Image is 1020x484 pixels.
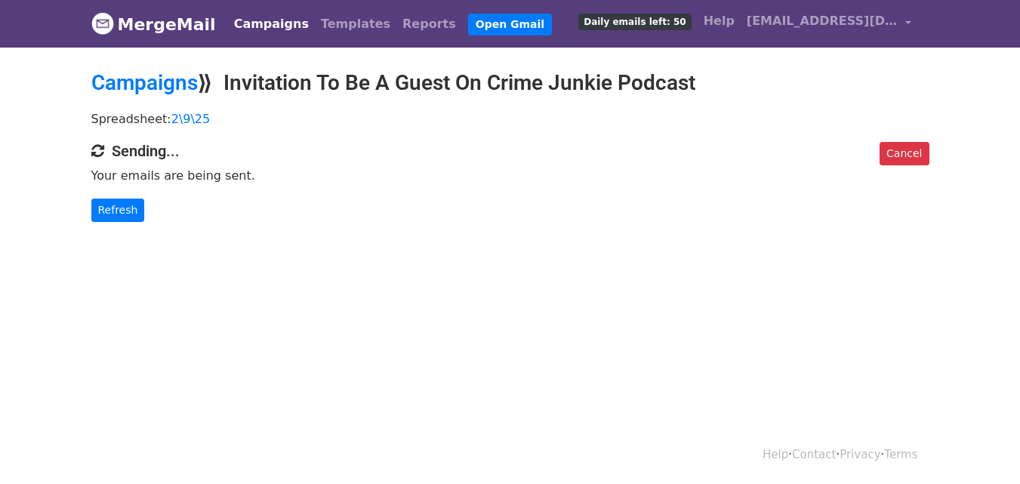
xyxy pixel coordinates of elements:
a: [EMAIL_ADDRESS][DOMAIN_NAME] [741,6,917,42]
a: 2\9\25 [171,112,211,126]
a: Help [698,6,741,36]
h4: Sending... [91,142,929,160]
a: Campaigns [228,9,315,39]
span: [EMAIL_ADDRESS][DOMAIN_NAME] [747,12,898,30]
a: Privacy [840,448,880,461]
a: MergeMail [91,8,216,40]
a: Reports [396,9,462,39]
img: MergeMail logo [91,12,114,35]
a: Contact [792,448,836,461]
a: Open Gmail [468,14,552,35]
p: Your emails are being sent. [91,168,929,183]
span: Daily emails left: 50 [578,14,691,30]
a: Refresh [91,199,145,222]
a: Cancel [880,142,929,165]
a: Help [763,448,788,461]
p: Spreadsheet: [91,111,929,127]
a: Templates [315,9,396,39]
a: Campaigns [91,70,198,95]
a: Daily emails left: 50 [572,6,697,36]
h2: ⟫ Invitation To Be A Guest On Crime Junkie Podcast [91,70,929,96]
a: Terms [884,448,917,461]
